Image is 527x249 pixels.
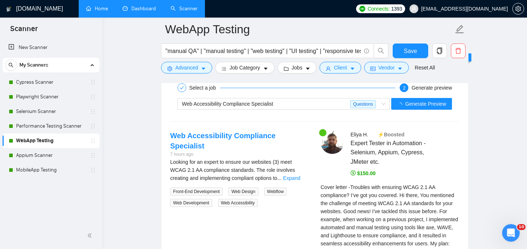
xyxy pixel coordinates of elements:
[277,62,317,73] button: folderJobscaret-down
[451,48,465,54] span: delete
[165,46,361,56] input: Search Freelance Jobs...
[228,188,258,196] span: Web Design
[5,59,17,71] button: search
[90,94,96,100] span: holder
[16,163,86,177] a: MobileApp Testing
[171,5,198,12] a: searchScanner
[403,86,405,91] span: 2
[3,58,100,177] li: My Scanners
[319,62,361,73] button: userClientcaret-down
[87,232,94,239] span: double-left
[351,132,368,137] span: Eliya H .
[305,66,310,71] span: caret-down
[364,49,369,53] span: info-circle
[263,66,268,71] span: caret-down
[90,79,96,85] span: holder
[221,66,227,71] span: bars
[90,167,96,173] span: holder
[16,119,86,133] a: Performance Testing Scanner
[6,3,11,15] img: logo
[350,66,355,71] span: caret-down
[455,24,464,34] span: edit
[3,40,100,55] li: New Scanner
[284,66,289,71] span: folder
[86,5,108,12] a: homeHome
[374,44,388,58] button: search
[411,6,416,11] span: user
[397,102,405,107] span: loading
[215,62,274,73] button: barsJob Categorycaret-down
[165,20,453,38] input: Scanner name...
[90,152,96,158] span: holder
[512,3,524,15] button: setting
[404,46,417,56] span: Save
[5,63,16,68] span: search
[517,224,526,230] span: 10
[16,104,86,119] a: Selenium Scanner
[374,48,388,54] span: search
[351,139,438,166] span: Expert Tester in Automation - Selenium, Appium, Cypress, JMeter etc.
[16,133,86,148] a: WebApp Testing
[405,100,446,108] span: Generate Preview
[4,23,44,39] span: Scanner
[393,44,428,58] button: Save
[19,58,48,72] span: My Scanners
[415,64,435,72] a: Reset All
[175,64,198,72] span: Advanced
[502,224,520,242] iframe: Intercom live chat
[351,170,356,176] span: dollar
[218,199,258,207] span: Web Accessibility
[351,170,376,176] span: $150.00
[16,75,86,90] a: Cypress Scanner
[170,132,276,150] a: Web Accessibility Compliance Specialist
[367,5,389,13] span: Connects:
[326,66,331,71] span: user
[397,66,403,71] span: caret-down
[170,199,212,207] span: Web Development
[90,138,96,144] span: holder
[283,175,300,181] a: Expand
[411,83,452,92] div: Generate preview
[513,6,524,12] span: setting
[180,86,184,90] span: check
[391,98,452,110] button: Generate Preview
[189,83,220,92] div: Select a job
[123,5,156,12] a: dashboardDashboard
[378,132,404,137] span: ⚡️Boosted
[201,66,206,71] span: caret-down
[170,151,309,158] div: 7 hours ago
[264,188,287,196] span: Webflow
[167,66,172,71] span: setting
[8,40,94,55] a: New Scanner
[370,66,375,71] span: idcard
[277,175,282,181] span: ...
[378,64,395,72] span: Vendor
[321,131,344,154] img: c12icOjwBFDFxNP3_CuSv1ziQluiyXhjkAIJ-Lz8i5_gyiZdc5LyWKNh3HC4ipTpqk
[391,5,402,13] span: 1393
[350,100,376,108] span: Questions
[229,64,260,72] span: Job Category
[170,158,309,182] div: Looking for an expert to ensure our websites (3) meet WCAG 2.1 AA compliance standards. The role ...
[90,109,96,114] span: holder
[90,123,96,129] span: holder
[359,6,365,12] img: upwork-logo.png
[182,101,273,107] span: Web Accessibility Compliance Specialist
[432,44,447,58] button: copy
[16,90,86,104] a: Playwright Scanner
[451,44,466,58] button: delete
[334,64,347,72] span: Client
[161,62,212,73] button: settingAdvancedcaret-down
[512,6,524,12] a: setting
[170,188,223,196] span: Front-End Development
[170,159,295,181] span: Looking for an expert to ensure our websites (3) meet WCAG 2.1 AA compliance standards. The role ...
[364,62,409,73] button: idcardVendorcaret-down
[292,64,303,72] span: Jobs
[433,48,446,54] span: copy
[16,148,86,163] a: Appium Scanner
